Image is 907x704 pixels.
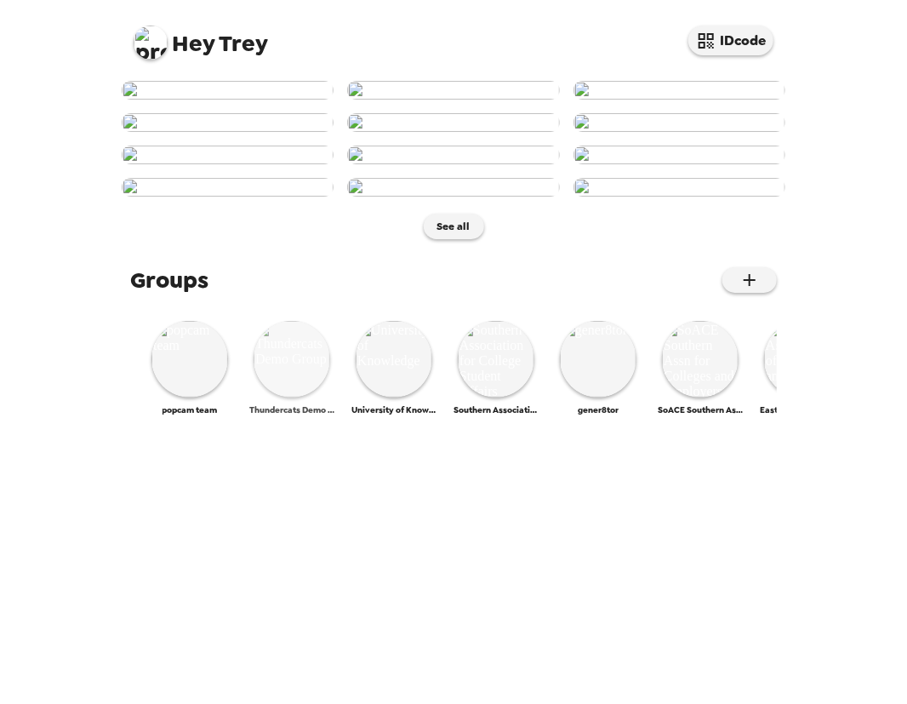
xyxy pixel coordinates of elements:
[347,178,559,197] img: user-264953
[347,146,559,164] img: user-266066
[453,404,539,415] span: Southern Association for College Student Affairs
[658,404,743,415] span: SoACE Southern Assn for Colleges and Employers
[356,321,432,398] img: University of Knowledge
[578,404,619,415] span: gener8tor
[573,146,785,164] img: user-265956
[560,321,636,398] img: gener8tor
[573,178,785,197] img: user-264790
[760,404,845,415] span: Eastern Association of Colleges and Employers
[122,81,334,100] img: user-268499
[764,321,841,398] img: Eastern Association of Colleges and Employers
[122,113,334,132] img: user-267094
[254,321,330,398] img: Thundercats Demo Group
[458,321,534,398] img: Southern Association for College Student Affairs
[424,214,484,239] button: See all
[347,81,559,100] img: user-267107
[134,17,268,55] span: Trey
[347,113,559,132] img: user-267011
[573,113,785,132] img: user-266981
[351,404,436,415] span: University of Knowledge
[688,26,773,55] button: IDcode
[573,81,785,100] img: user-267095
[662,321,739,398] img: SoACE Southern Assn for Colleges and Employers
[163,404,218,415] span: popcam team
[134,26,168,60] img: profile pic
[172,28,214,59] span: Hey
[130,265,208,295] span: Groups
[122,146,334,164] img: user-266587
[122,178,334,197] img: user-265090
[151,321,228,398] img: popcam team
[249,404,334,415] span: Thundercats Demo Group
